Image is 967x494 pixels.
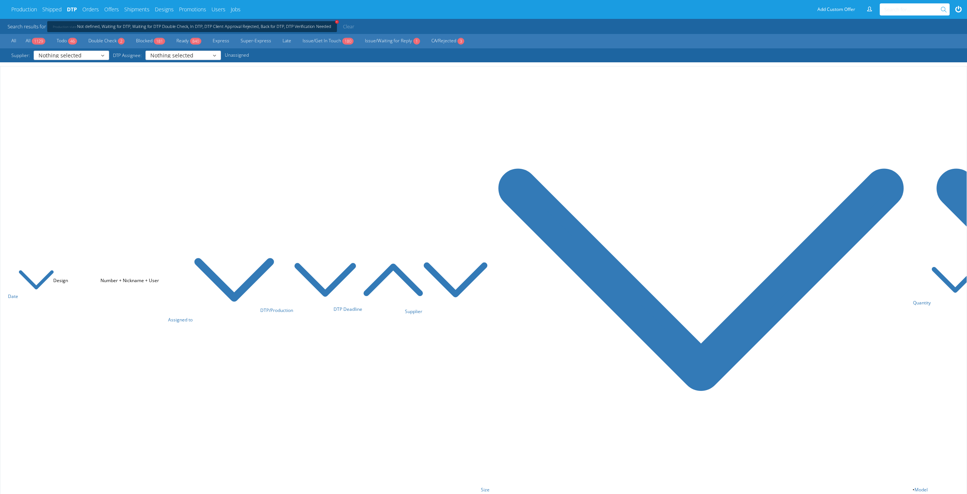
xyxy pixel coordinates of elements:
[481,486,913,493] a: Size
[212,6,226,13] a: Users
[82,6,99,13] a: Orders
[68,38,77,45] span: 46
[11,6,37,13] a: Production
[53,25,331,28] a: +Production state:Not defined, Waiting for DTP, Waiting for DTP Double Check, In DTP, DTP Client ...
[154,38,165,45] span: 181
[342,38,354,45] span: 180
[53,25,77,29] span: Production state:
[299,36,357,46] a: Issue/Get In Touch180
[150,53,211,58] span: Nothing selected
[813,3,859,15] a: Add Custom Offer
[405,308,489,315] a: Supplier
[221,51,253,60] a: Unassigned
[457,38,464,45] span: 3
[124,6,150,13] a: Shipments
[279,36,295,46] a: Late
[335,19,339,24] span: +
[334,306,424,312] a: DTP Deadline
[118,38,125,45] span: 2
[104,6,119,13] a: Offers
[155,6,174,13] a: Designs
[34,51,109,60] button: Nothing selected
[8,51,34,60] span: Supplier:
[190,38,201,45] span: 840
[884,3,942,15] input: Search for...
[145,51,221,60] button: Nothing selected
[8,36,20,46] a: All
[341,21,357,32] a: Clear
[237,36,275,46] a: Super-Express
[132,36,169,46] a: Blocked181
[173,36,205,46] a: Ready840
[168,316,276,323] a: Assigned to
[42,6,62,13] a: Shipped
[67,6,77,13] a: DTP
[39,53,99,58] span: Nothing selected
[179,6,206,13] a: Promotions
[260,307,357,313] a: DTP/Production
[32,38,45,45] span: 1129
[428,36,468,46] a: CA/Rejected3
[413,38,420,45] span: 1
[361,36,424,46] a: Issue/Waiting for Reply1
[22,36,49,46] a: All1129
[109,51,145,60] span: DTP Assignee:
[231,6,241,13] a: Jobs
[8,23,46,30] span: Search results for
[209,36,233,46] a: Express
[85,36,128,46] a: Double Check2
[53,36,81,46] a: Todo46
[8,293,54,299] a: Date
